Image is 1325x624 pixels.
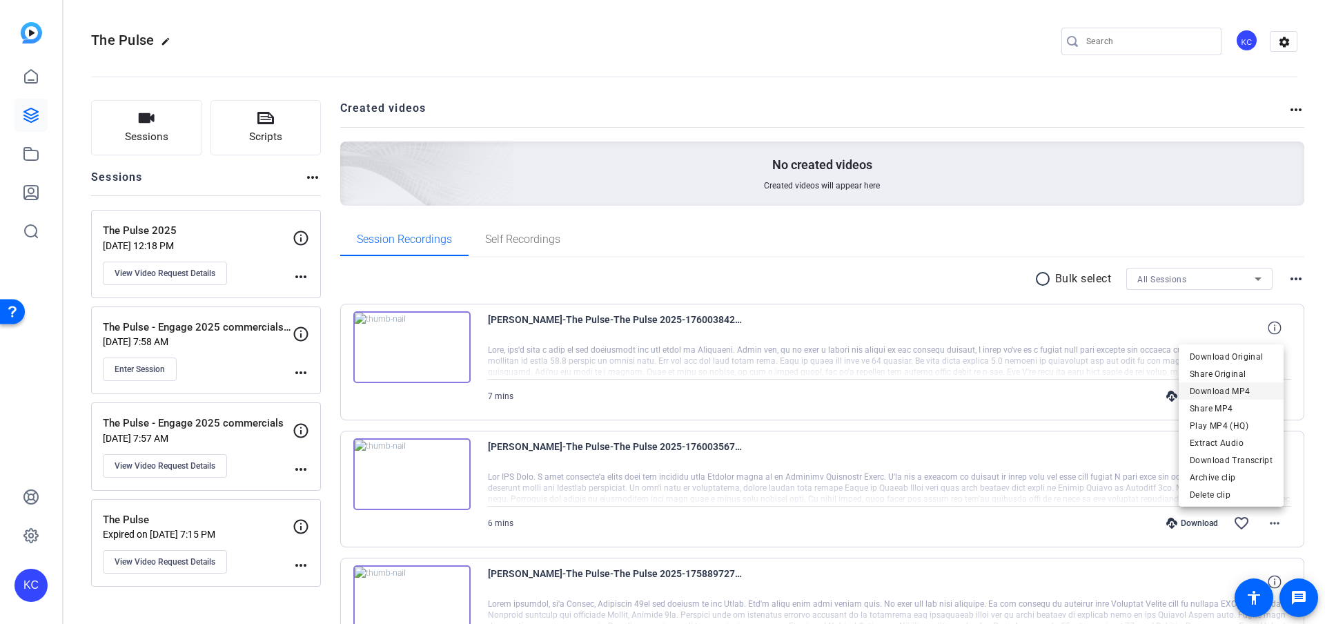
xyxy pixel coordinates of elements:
[1190,418,1273,434] span: Play MP4 (HQ)
[1190,487,1273,503] span: Delete clip
[1190,400,1273,417] span: Share MP4
[1190,349,1273,365] span: Download Original
[1190,366,1273,382] span: Share Original
[1190,435,1273,451] span: Extract Audio
[1190,452,1273,469] span: Download Transcript
[1190,469,1273,486] span: Archive clip
[1190,383,1273,400] span: Download MP4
